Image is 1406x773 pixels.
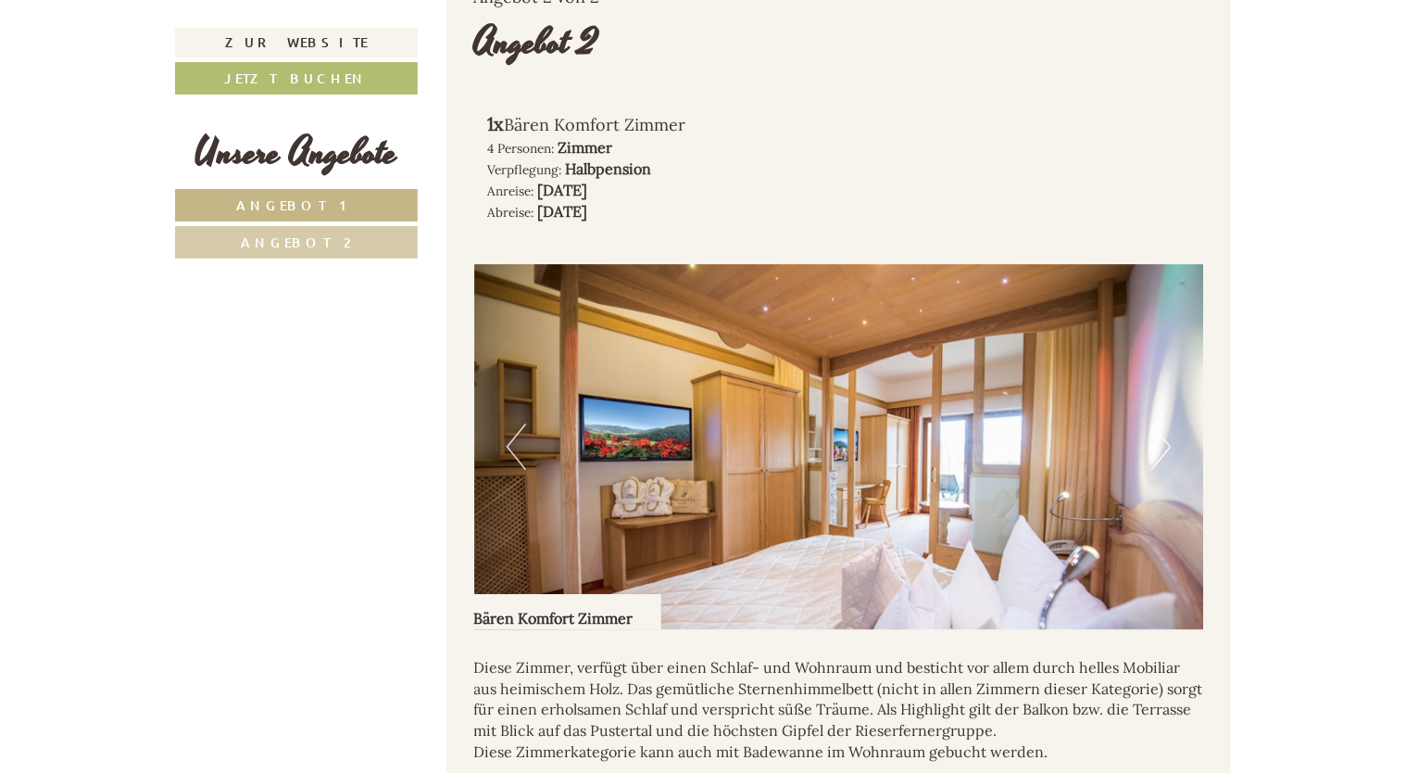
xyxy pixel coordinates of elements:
[242,234,352,251] span: Angebot 2
[488,204,534,221] small: Abreise:
[1151,424,1171,470] button: Next
[507,424,526,470] button: Previous
[474,17,599,70] div: Angebot 2
[175,62,418,95] a: Jetzt buchen
[559,138,613,157] b: Zimmer
[488,111,811,138] div: Bären Komfort Zimmer
[175,127,418,180] div: Unsere Angebote
[474,264,1204,629] img: image
[474,657,1204,763] p: Diese Zimmer, verfügt über einen Schlaf- und Wohnraum und besticht vor allem durch helles Mobilia...
[488,161,562,178] small: Verpflegung:
[538,181,588,199] b: [DATE]
[566,159,652,178] b: Halbpension
[488,112,505,135] b: 1x
[488,140,555,157] small: 4 Personen:
[538,202,588,221] b: [DATE]
[474,594,661,629] div: Bären Komfort Zimmer
[237,196,357,214] span: Angebot 1
[488,183,534,199] small: Anreise:
[175,28,418,57] a: Zur Website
